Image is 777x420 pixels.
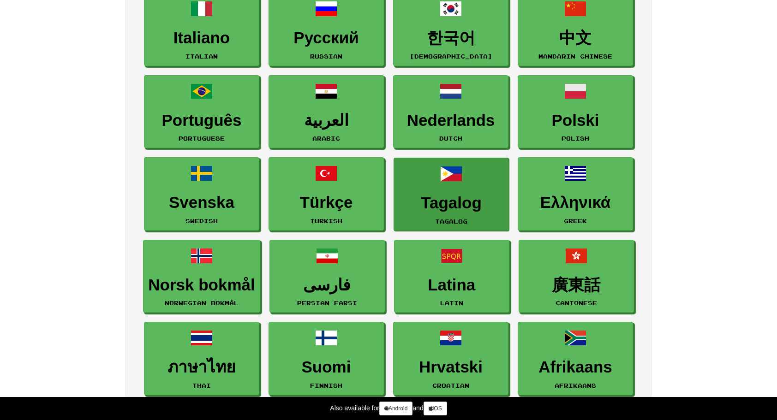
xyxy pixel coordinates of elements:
a: NederlandsDutch [393,75,508,148]
small: Greek [564,218,587,224]
a: TürkçeTurkish [269,157,384,231]
a: PolskiPolish [518,75,633,148]
h3: Türkçe [274,194,379,212]
h3: Português [149,112,254,130]
small: Tagalog [435,218,467,225]
small: Croatian [432,382,469,389]
small: Finnish [310,382,342,389]
h3: ภาษาไทย [149,358,254,376]
small: Thai [192,382,211,389]
small: Norwegian Bokmål [165,300,239,306]
h3: Ελληνικά [523,194,628,212]
h3: Norsk bokmål [148,276,255,294]
small: Dutch [439,135,462,142]
h3: العربية [274,112,379,130]
small: Swedish [185,218,218,224]
h3: فارسی [275,276,380,294]
a: SuomiFinnish [269,322,384,395]
a: ภาษาไทยThai [144,322,259,395]
a: HrvatskiCroatian [393,322,508,395]
small: Russian [310,53,342,59]
a: العربيةArabic [269,75,384,148]
a: ΕλληνικάGreek [518,157,633,231]
h3: Svenska [149,194,254,212]
h3: 한국어 [398,29,503,47]
small: Turkish [310,218,342,224]
small: Italian [185,53,218,59]
small: Persian Farsi [297,300,357,306]
h3: Italiano [149,29,254,47]
h3: Hrvatski [398,358,503,376]
a: LatinaLatin [394,240,509,313]
h3: Русский [274,29,379,47]
a: Android [379,402,412,415]
h3: 廣東話 [524,276,629,294]
a: TagalogTagalog [394,158,509,231]
small: Mandarin Chinese [538,53,612,59]
h3: Suomi [274,358,379,376]
a: فارسیPersian Farsi [269,240,385,313]
a: AfrikaansAfrikaans [518,322,633,395]
h3: Tagalog [399,194,504,212]
small: Polish [562,135,589,142]
small: Afrikaans [555,382,596,389]
a: PortuguêsPortuguese [144,75,259,148]
small: Cantonese [556,300,597,306]
small: Portuguese [179,135,225,142]
a: Norsk bokmålNorwegian Bokmål [143,240,260,313]
a: 廣東話Cantonese [519,240,634,313]
a: SvenskaSwedish [144,157,259,231]
h3: Polski [523,112,628,130]
h3: Afrikaans [523,358,628,376]
h3: Latina [399,276,504,294]
h3: 中文 [523,29,628,47]
a: iOS [424,402,447,415]
small: Latin [440,300,463,306]
small: [DEMOGRAPHIC_DATA] [410,53,492,59]
small: Arabic [312,135,340,142]
h3: Nederlands [398,112,503,130]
